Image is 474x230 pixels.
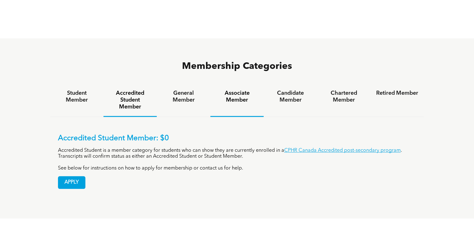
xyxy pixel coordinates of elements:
[216,90,258,103] h4: Associate Member
[56,90,98,103] h4: Student Member
[269,90,311,103] h4: Candidate Member
[284,148,401,153] a: CPHR Canada Accredited post-secondary program
[58,165,416,171] p: See below for instructions on how to apply for membership or contact us for help.
[162,90,204,103] h4: General Member
[109,90,151,110] h4: Accredited Student Member
[323,90,365,103] h4: Chartered Member
[58,134,416,143] p: Accredited Student Member: $0
[376,90,418,97] h4: Retired Member
[182,62,292,71] span: Membership Categories
[58,148,416,160] p: Accredited Student is a member category for students who can show they are currently enrolled in ...
[58,176,85,189] a: APPLY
